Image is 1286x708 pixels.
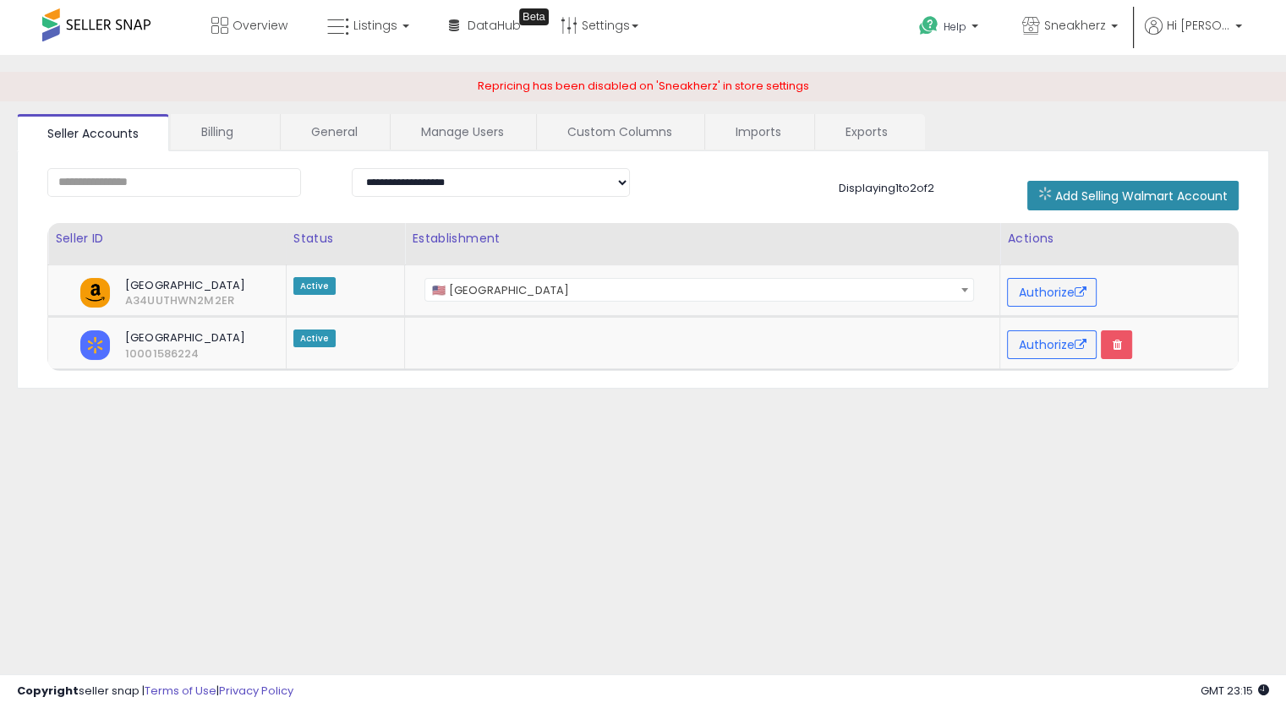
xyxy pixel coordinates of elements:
[80,278,110,308] img: amazon.png
[468,17,521,34] span: DataHub
[1007,278,1097,307] button: Authorize
[906,3,995,55] a: Help
[1145,17,1242,55] a: Hi [PERSON_NAME]
[112,346,138,362] span: 10001586224
[815,114,923,150] a: Exports
[537,114,703,150] a: Custom Columns
[80,330,110,360] img: walmart.png
[425,279,973,302] span: 🇺🇸 United States
[391,114,534,150] a: Manage Users
[1055,188,1228,204] span: Add Selling Walmart Account
[171,114,278,150] a: Billing
[1027,181,1239,210] button: Add Selling Walmart Account
[233,17,287,34] span: Overview
[839,180,934,196] span: Displaying 1 to 2 of 2
[145,683,216,699] a: Terms of Use
[112,330,248,346] span: [GEOGRAPHIC_DATA]
[293,230,398,248] div: Status
[478,78,809,94] span: Repricing has been disabled on 'Sneakherz' in store settings
[1167,17,1230,34] span: Hi [PERSON_NAME]
[918,15,939,36] i: Get Help
[219,683,293,699] a: Privacy Policy
[944,19,966,34] span: Help
[293,329,336,347] span: Active
[293,277,336,295] span: Active
[17,683,79,699] strong: Copyright
[112,293,138,308] span: A34UUTHWN2M2ER
[519,8,549,25] div: Tooltip anchor
[412,230,993,248] div: Establishment
[1007,230,1231,248] div: Actions
[17,683,293,700] div: seller snap | |
[705,114,813,150] a: Imports
[17,114,169,151] a: Seller Accounts
[112,278,248,293] span: [GEOGRAPHIC_DATA]
[55,230,279,248] div: Seller ID
[1201,683,1269,699] span: 2025-09-14 23:15 GMT
[424,278,974,302] span: 🇺🇸 United States
[1007,330,1097,359] button: Authorize
[353,17,397,34] span: Listings
[1044,17,1106,34] span: Sneakherz
[281,114,388,150] a: General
